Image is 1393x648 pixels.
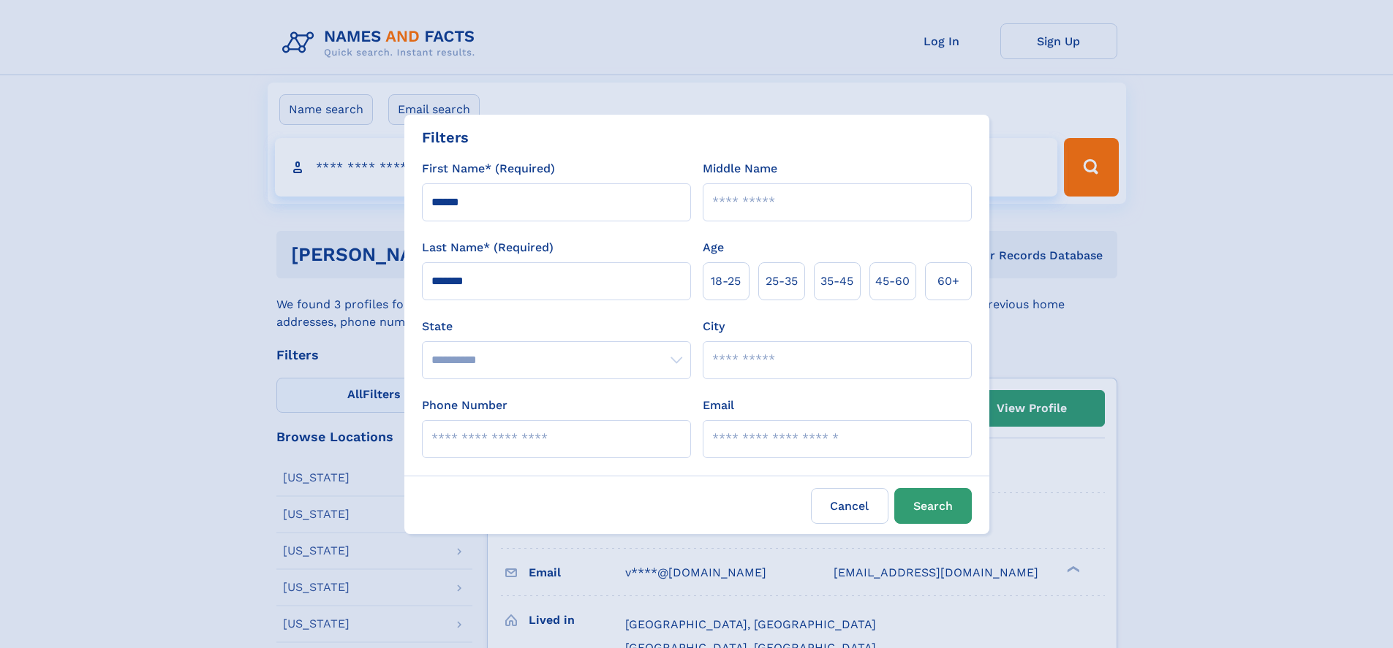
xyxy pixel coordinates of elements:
[422,160,555,178] label: First Name* (Required)
[894,488,972,524] button: Search
[875,272,910,290] span: 45‑60
[422,239,554,256] label: Last Name* (Required)
[766,272,798,290] span: 25‑35
[422,318,691,335] label: State
[703,239,724,256] label: Age
[703,318,725,335] label: City
[703,397,734,414] label: Email
[422,397,507,414] label: Phone Number
[937,272,959,290] span: 60+
[820,272,853,290] span: 35‑45
[703,160,777,178] label: Middle Name
[811,488,888,524] label: Cancel
[422,126,469,148] div: Filters
[711,272,741,290] span: 18‑25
